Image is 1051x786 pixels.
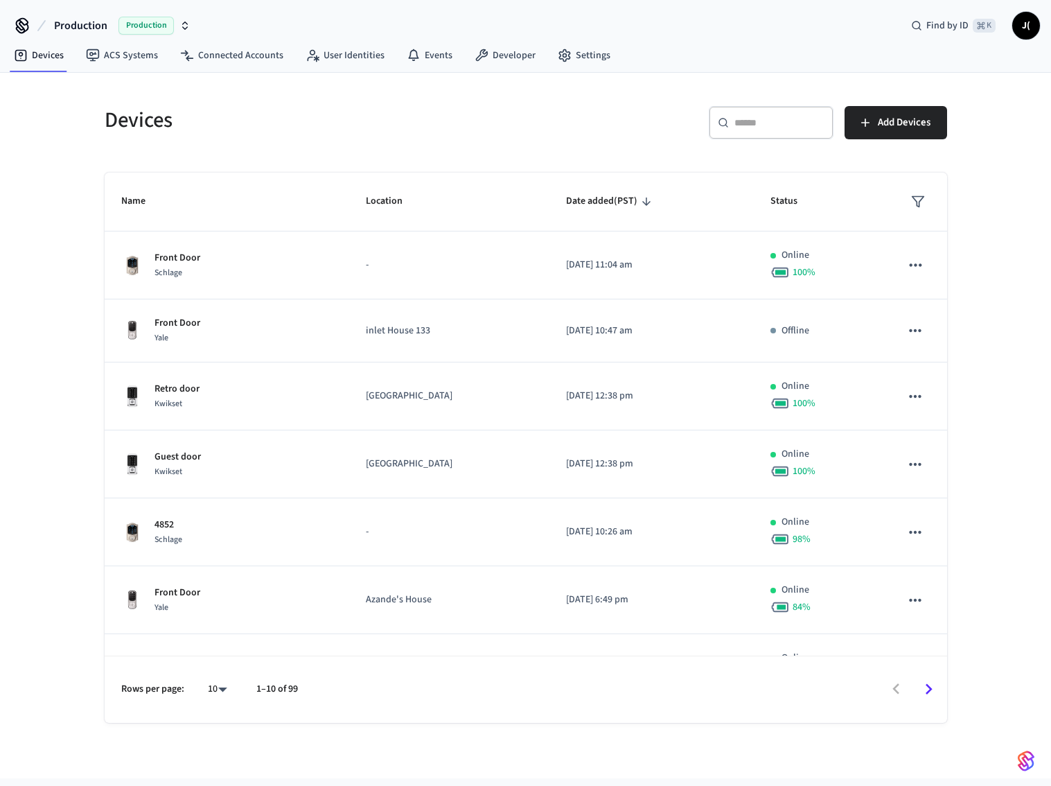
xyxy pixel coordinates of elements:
[154,332,168,344] span: Yale
[566,258,737,272] p: [DATE] 11:04 am
[566,191,655,212] span: Date added(PST)
[154,586,200,600] p: Front Door
[169,43,294,68] a: Connected Accounts
[154,534,182,545] span: Schlage
[926,19,969,33] span: Find by ID
[121,682,184,697] p: Rows per page:
[566,389,737,403] p: [DATE] 12:38 pm
[121,453,143,475] img: Kwikset Halo Touchscreen Wifi Enabled Smart Lock, Polished Chrome, Front
[900,13,1007,38] div: Find by ID⌘ K
[154,382,200,396] p: Retro door
[366,389,533,403] p: [GEOGRAPHIC_DATA]
[154,267,182,279] span: Schlage
[294,43,396,68] a: User Identities
[396,43,463,68] a: Events
[366,191,421,212] span: Location
[770,191,815,212] span: Status
[121,385,143,408] img: Kwikset Halo Touchscreen Wifi Enabled Smart Lock, Polished Chrome, Front
[973,19,996,33] span: ⌘ K
[154,316,200,331] p: Front Door
[154,398,182,410] span: Kwikset
[121,191,164,212] span: Name
[366,525,533,539] p: -
[793,464,815,478] span: 100 %
[793,265,815,279] span: 100 %
[366,457,533,471] p: [GEOGRAPHIC_DATA]
[1012,12,1040,40] button: J(
[878,114,930,132] span: Add Devices
[1018,750,1034,772] img: SeamLogoGradient.69752ec5.svg
[105,106,518,134] h5: Devices
[3,43,75,68] a: Devices
[54,17,107,34] span: Production
[366,593,533,607] p: Azande's House
[781,583,809,597] p: Online
[566,457,737,471] p: [DATE] 12:38 pm
[781,324,809,338] p: Offline
[154,251,200,265] p: Front Door
[781,515,809,530] p: Online
[781,651,809,665] p: Online
[793,396,815,410] span: 100 %
[912,673,945,706] button: Go to next page
[781,248,809,263] p: Online
[366,258,533,272] p: -
[566,525,737,539] p: [DATE] 10:26 am
[256,682,298,697] p: 1–10 of 99
[1014,13,1039,38] span: J(
[154,654,220,668] p: OCI 4 Driftwood
[547,43,621,68] a: Settings
[463,43,547,68] a: Developer
[154,466,182,478] span: Kwikset
[154,602,168,613] span: Yale
[118,17,174,35] span: Production
[154,450,201,464] p: Guest door
[121,320,143,342] img: Yale Assure Touchscreen Wifi Smart Lock, Satin Nickel, Front
[121,521,143,543] img: Schlage Sense Smart Deadbolt with Camelot Trim, Front
[845,106,947,139] button: Add Devices
[121,589,143,611] img: Yale Assure Touchscreen Wifi Smart Lock, Satin Nickel, Front
[566,593,737,607] p: [DATE] 6:49 pm
[793,532,811,546] span: 98 %
[566,324,737,338] p: [DATE] 10:47 am
[154,518,182,532] p: 4852
[781,379,809,394] p: Online
[75,43,169,68] a: ACS Systems
[121,254,143,277] img: Schlage Sense Smart Deadbolt with Camelot Trim, Front
[781,447,809,462] p: Online
[201,679,234,699] div: 10
[366,324,533,338] p: inlet House 133
[793,600,811,614] span: 84 %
